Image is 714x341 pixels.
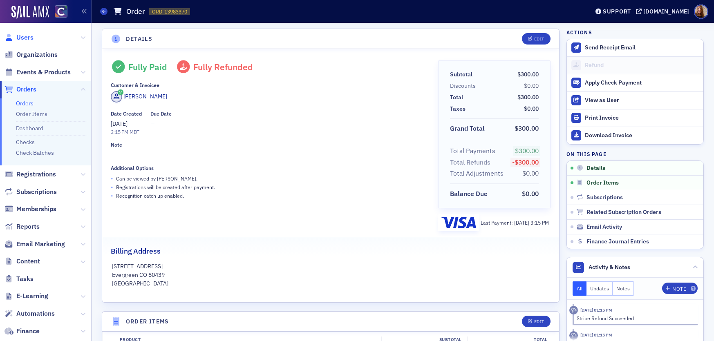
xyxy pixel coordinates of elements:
[603,8,631,15] div: Support
[522,169,539,177] span: $0.00
[16,50,58,59] span: Organizations
[530,219,549,226] span: 3:15 PM
[112,279,549,288] p: [GEOGRAPHIC_DATA]
[512,158,539,166] span: -$300.00
[11,6,49,19] img: SailAMX
[150,111,172,117] div: Due Date
[111,142,122,148] div: Note
[694,4,708,19] span: Profile
[116,175,197,182] p: Can be viewed by [PERSON_NAME] .
[111,120,128,127] span: [DATE]
[112,271,549,279] p: Evergreen CO 80439
[567,91,703,109] button: View as User
[450,70,475,79] span: Subtotal
[522,316,550,327] button: Edit
[566,150,704,158] h4: On this page
[567,39,703,56] button: Send Receipt Email
[450,146,498,156] span: Total Payments
[4,170,56,179] a: Registrations
[585,44,699,51] div: Send Receipt Email
[517,94,539,101] span: $300.00
[152,8,187,15] span: ORD-13983370
[4,205,56,214] a: Memberships
[567,74,703,91] button: Apply Check Payment
[441,217,476,228] img: visa
[586,238,649,245] span: Finance Journal Entries
[16,309,55,318] span: Automations
[126,35,153,43] h4: Details
[111,111,142,117] div: Date Created
[524,82,539,89] span: $0.00
[522,189,539,198] span: $0.00
[111,151,427,159] span: —
[577,314,692,322] div: Stripe Refund Succeeded
[111,183,113,192] span: •
[450,189,488,199] div: Balance Due
[585,132,699,139] div: Download Invoice
[16,68,71,77] span: Events & Products
[534,37,544,41] div: Edit
[580,307,612,313] time: 9/22/2025 01:15 PM
[450,169,504,178] div: Total Adjustments
[111,165,154,171] div: Additional Options
[55,5,67,18] img: SailAMX
[128,129,140,135] span: MDT
[566,29,592,36] h4: Actions
[16,125,43,132] a: Dashboard
[450,124,488,134] span: Grand Total
[515,124,539,132] span: $300.00
[116,192,184,199] p: Recognition catch up enabled.
[585,79,699,87] div: Apply Check Payment
[16,100,34,107] a: Orders
[567,127,703,144] a: Download Invoice
[585,97,699,104] div: View as User
[111,82,159,88] div: Customer & Invoicee
[534,319,544,324] div: Edit
[450,93,463,102] div: Total
[16,327,40,336] span: Finance
[567,109,703,127] a: Print Invoice
[643,8,689,15] div: [DOMAIN_NAME]
[4,85,36,94] a: Orders
[116,183,215,191] p: Registrations will be created after payment.
[636,9,692,14] button: [DOMAIN_NAME]
[16,274,34,283] span: Tasks
[586,179,619,187] span: Order Items
[16,205,56,214] span: Memberships
[586,165,605,172] span: Details
[16,292,48,301] span: E-Learning
[4,33,34,42] a: Users
[586,209,661,216] span: Related Subscription Orders
[514,219,530,226] span: [DATE]
[111,129,128,135] time: 3:15 PM
[586,194,623,201] span: Subscriptions
[450,124,485,134] div: Grand Total
[4,187,57,196] a: Subscriptions
[4,240,65,249] a: Email Marketing
[450,105,468,113] span: Taxes
[126,317,169,326] h4: Order Items
[515,147,539,155] span: $300.00
[4,68,71,77] a: Events & Products
[672,287,686,291] div: Note
[522,33,550,45] button: Edit
[450,189,490,199] span: Balance Due
[450,158,490,167] div: Total Refunds
[662,283,698,294] button: Note
[49,5,67,19] a: View Homepage
[111,246,161,256] h2: Billing Address
[450,82,476,90] div: Discounts
[450,70,472,79] div: Subtotal
[524,105,539,112] span: $0.00
[585,114,699,122] div: Print Invoice
[16,170,56,179] span: Registrations
[569,306,578,314] div: Activity
[193,61,253,73] span: Fully Refunded
[111,192,113,200] span: •
[450,169,506,178] span: Total Adjustments
[580,332,612,338] time: 9/22/2025 01:15 PM
[16,149,54,156] a: Check Batches
[4,292,48,301] a: E-Learning
[569,331,578,340] div: Activity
